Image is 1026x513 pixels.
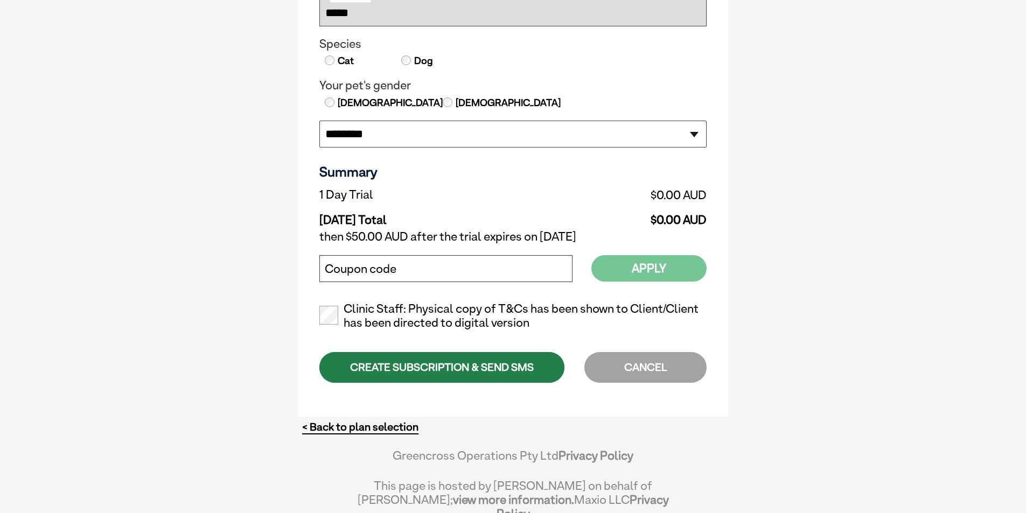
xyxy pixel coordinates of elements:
[357,448,669,473] div: Greencross Operations Pty Ltd
[319,37,707,51] legend: Species
[453,493,574,507] a: view more information.
[319,185,530,205] td: 1 Day Trial
[319,352,564,383] div: CREATE SUBSCRIPTION & SEND SMS
[325,262,396,276] label: Coupon code
[319,302,707,330] label: Clinic Staff: Physical copy of T&Cs has been shown to Client/Client has been directed to digital ...
[559,448,633,462] a: Privacy Policy
[530,185,707,205] td: $0.00 AUD
[530,205,707,227] td: $0.00 AUD
[319,205,530,227] td: [DATE] Total
[584,352,707,383] div: CANCEL
[591,255,707,282] button: Apply
[302,420,418,434] a: < Back to plan selection
[319,306,338,325] input: Clinic Staff: Physical copy of T&Cs has been shown to Client/Client has been directed to digital ...
[319,164,707,180] h3: Summary
[319,79,707,93] legend: Your pet's gender
[319,227,707,247] td: then $50.00 AUD after the trial expires on [DATE]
